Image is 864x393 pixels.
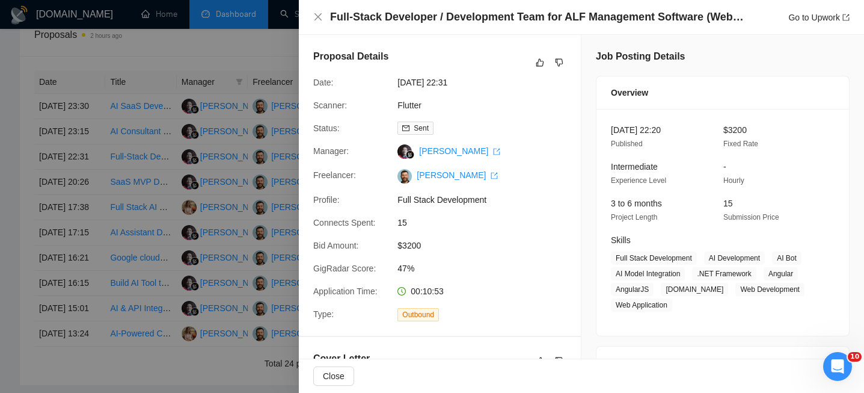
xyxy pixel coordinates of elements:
[313,12,323,22] span: close
[313,351,370,366] h5: Cover Letter
[823,352,852,381] iframe: Intercom live chat
[397,169,412,184] img: c1-JWQDXWEy3CnA6sRtFzzU22paoDq5cZnWyBNc3HWqwvuW0qNnjm1CMP-YmbEEtPC
[411,286,444,296] span: 00:10:53
[552,55,566,70] button: dislike
[704,252,765,265] span: AI Development
[313,367,354,386] button: Close
[611,140,643,148] span: Published
[406,150,414,159] img: gigradar-bm.png
[414,124,429,132] span: Sent
[555,356,563,366] span: dislike
[313,146,349,156] span: Manager:
[723,125,747,135] span: $3200
[848,352,862,362] span: 10
[313,264,376,273] span: GigRadar Score:
[611,283,654,296] span: AngularJS
[611,213,657,221] span: Project Length
[723,199,733,208] span: 15
[611,199,662,208] span: 3 to 6 months
[692,267,756,280] span: .NET Framework
[788,13,850,22] a: Go to Upworkexport
[552,354,566,368] button: dislike
[533,55,547,70] button: like
[313,12,323,22] button: Close
[723,140,758,148] span: Fixed Rate
[611,299,672,312] span: Web Application
[313,49,388,64] h5: Proposal Details
[417,170,498,180] a: [PERSON_NAME] export
[397,101,421,110] a: Flutter
[611,125,661,135] span: [DATE] 22:20
[330,10,745,25] h4: Full-Stack Developer / Development Team for ALF Management Software (Web + Mobile)
[772,252,801,265] span: AI Bot
[313,170,356,180] span: Freelancer:
[611,347,835,379] div: Client Details
[323,370,345,383] span: Close
[611,252,697,265] span: Full Stack Development
[397,262,578,275] span: 47%
[313,123,340,133] span: Status:
[402,125,409,132] span: mail
[723,213,779,221] span: Submission Price
[313,78,333,87] span: Date:
[534,354,548,368] button: like
[313,309,334,319] span: Type:
[419,146,500,156] a: [PERSON_NAME] export
[723,162,726,172] span: -
[313,286,378,296] span: Application Time:
[397,308,439,321] span: Outbound
[397,76,578,89] span: [DATE] 22:31
[842,14,850,21] span: export
[723,176,744,185] span: Hourly
[397,193,578,206] span: Full Stack Development
[313,218,376,227] span: Connects Spent:
[313,195,340,205] span: Profile:
[313,101,347,110] span: Scanner:
[397,216,578,229] span: 15
[555,58,563,67] span: dislike
[536,58,544,67] span: like
[661,283,728,296] span: [DOMAIN_NAME]
[611,162,658,172] span: Intermediate
[537,356,545,366] span: like
[491,172,498,179] span: export
[764,267,798,280] span: Angular
[611,176,666,185] span: Experience Level
[397,287,406,296] span: clock-circle
[611,267,685,280] span: AI Model Integration
[397,239,578,252] span: $3200
[596,49,685,64] h5: Job Posting Details
[611,86,648,99] span: Overview
[493,148,500,155] span: export
[611,235,631,245] span: Skills
[735,283,804,296] span: Web Development
[313,241,359,250] span: Bid Amount:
